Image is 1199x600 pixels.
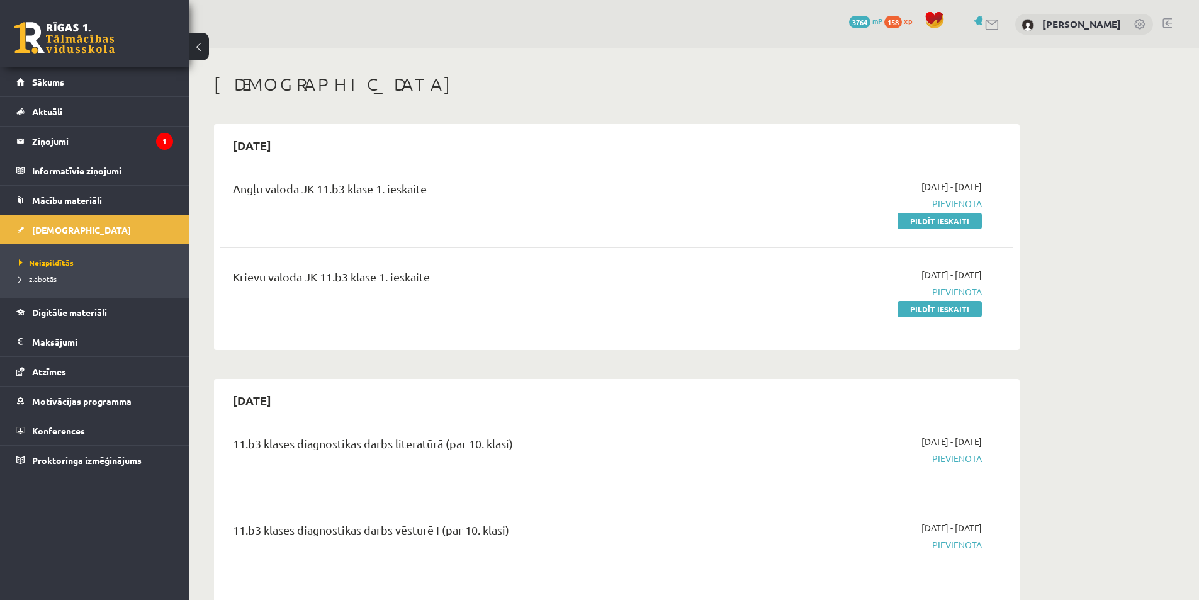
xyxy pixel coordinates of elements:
div: Angļu valoda JK 11.b3 klase 1. ieskaite [233,180,726,203]
span: [DATE] - [DATE] [921,268,982,281]
a: Motivācijas programma [16,387,173,416]
span: Aktuāli [32,106,62,117]
span: Proktoringa izmēģinājums [32,455,142,466]
a: Rīgas 1. Tālmācības vidusskola [14,22,115,54]
span: 3764 [849,16,870,28]
h2: [DATE] [220,385,284,415]
span: Neizpildītās [19,258,74,268]
a: Atzīmes [16,357,173,386]
a: Maksājumi [16,327,173,356]
a: Konferences [16,416,173,445]
img: Kristiāns Rozītis [1022,19,1034,31]
span: Motivācijas programma [32,395,132,407]
span: Digitālie materiāli [32,307,107,318]
a: Informatīvie ziņojumi [16,156,173,185]
legend: Informatīvie ziņojumi [32,156,173,185]
a: Digitālie materiāli [16,298,173,327]
a: Aktuāli [16,97,173,126]
span: Izlabotās [19,274,57,284]
span: Mācību materiāli [32,195,102,206]
span: Sākums [32,76,64,88]
h2: [DATE] [220,130,284,160]
a: Ziņojumi1 [16,127,173,156]
span: Atzīmes [32,366,66,377]
a: Pildīt ieskaiti [898,301,982,317]
span: Pievienota [745,538,982,552]
span: mP [872,16,882,26]
a: 158 xp [884,16,918,26]
span: [DATE] - [DATE] [921,435,982,448]
span: Pievienota [745,452,982,465]
span: [DEMOGRAPHIC_DATA] [32,224,131,235]
div: Krievu valoda JK 11.b3 klase 1. ieskaite [233,268,726,292]
a: Sākums [16,67,173,96]
span: [DATE] - [DATE] [921,180,982,193]
a: [DEMOGRAPHIC_DATA] [16,215,173,244]
span: xp [904,16,912,26]
span: Pievienota [745,197,982,210]
h1: [DEMOGRAPHIC_DATA] [214,74,1020,95]
span: Konferences [32,425,85,436]
a: Izlabotās [19,273,176,285]
a: 3764 mP [849,16,882,26]
i: 1 [156,133,173,150]
a: [PERSON_NAME] [1042,18,1121,30]
a: Neizpildītās [19,257,176,268]
a: Proktoringa izmēģinājums [16,446,173,475]
a: Pildīt ieskaiti [898,213,982,229]
span: 158 [884,16,902,28]
div: 11.b3 klases diagnostikas darbs vēsturē I (par 10. klasi) [233,521,726,545]
a: Mācību materiāli [16,186,173,215]
div: 11.b3 klases diagnostikas darbs literatūrā (par 10. klasi) [233,435,726,458]
span: [DATE] - [DATE] [921,521,982,535]
span: Pievienota [745,285,982,298]
legend: Maksājumi [32,327,173,356]
legend: Ziņojumi [32,127,173,156]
